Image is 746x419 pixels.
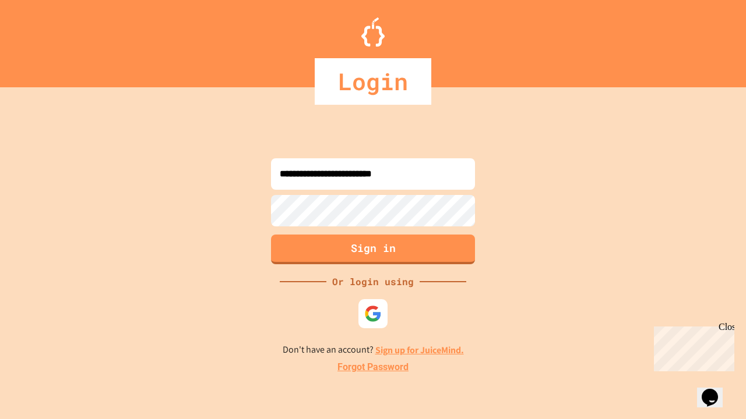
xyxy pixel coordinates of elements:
img: google-icon.svg [364,305,382,322]
img: Logo.svg [361,17,385,47]
div: Chat with us now!Close [5,5,80,74]
div: Login [315,58,431,105]
button: Sign in [271,235,475,264]
a: Forgot Password [337,360,409,374]
iframe: chat widget [649,322,734,371]
div: Or login using [326,275,420,289]
iframe: chat widget [697,372,734,407]
a: Sign up for JuiceMind. [375,344,464,356]
p: Don't have an account? [283,343,464,357]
